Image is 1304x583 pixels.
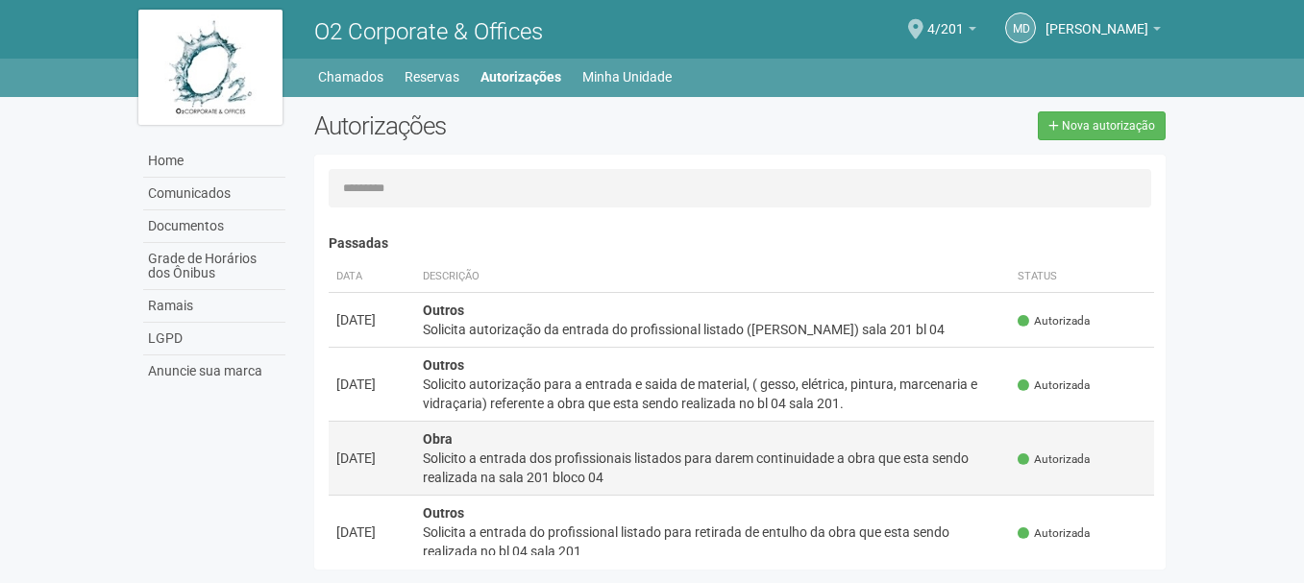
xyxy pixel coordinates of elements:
h2: Autorizações [314,111,726,140]
div: [DATE] [336,375,407,394]
div: Solicita autorização da entrada do profissional listado ([PERSON_NAME]) sala 201 bl 04 [423,320,1003,339]
a: Reservas [405,63,459,90]
th: Status [1010,261,1154,293]
a: Minha Unidade [582,63,672,90]
span: Nova autorização [1062,119,1155,133]
a: LGPD [143,323,285,355]
a: [PERSON_NAME] [1046,24,1161,39]
a: Home [143,145,285,178]
strong: Outros [423,357,464,373]
div: [DATE] [336,310,407,329]
a: Anuncie sua marca [143,355,285,387]
th: Descrição [415,261,1011,293]
div: Solicito a entrada dos profissionais listados para darem continuidade a obra que esta sendo reali... [423,449,1003,487]
a: 4/201 [927,24,976,39]
span: Marcelo de Andrade Ferreira [1046,3,1148,36]
div: [DATE] [336,522,407,542]
span: Autorizada [1018,313,1090,329]
th: Data [329,261,415,293]
a: Chamados [318,63,383,90]
a: Nova autorização [1038,111,1166,140]
h4: Passadas [329,236,1155,251]
strong: Outros [423,505,464,521]
strong: Outros [423,303,464,318]
a: Comunicados [143,178,285,210]
a: Md [1005,12,1036,43]
a: Grade de Horários dos Ônibus [143,243,285,290]
div: Solicito autorização para a entrada e saida de material, ( gesso, elétrica, pintura, marcenaria e... [423,375,1003,413]
span: 4/201 [927,3,964,36]
div: [DATE] [336,449,407,468]
span: Autorizada [1018,377,1090,394]
span: O2 Corporate & Offices [314,18,543,45]
span: Autorizada [1018,451,1090,468]
a: Ramais [143,290,285,323]
a: Documentos [143,210,285,243]
a: Autorizações [480,63,561,90]
img: logo.jpg [138,10,283,125]
span: Autorizada [1018,525,1090,542]
strong: Obra [423,431,453,447]
div: Solicita a entrada do profissional listado para retirada de entulho da obra que esta sendo realiz... [423,522,1003,561]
